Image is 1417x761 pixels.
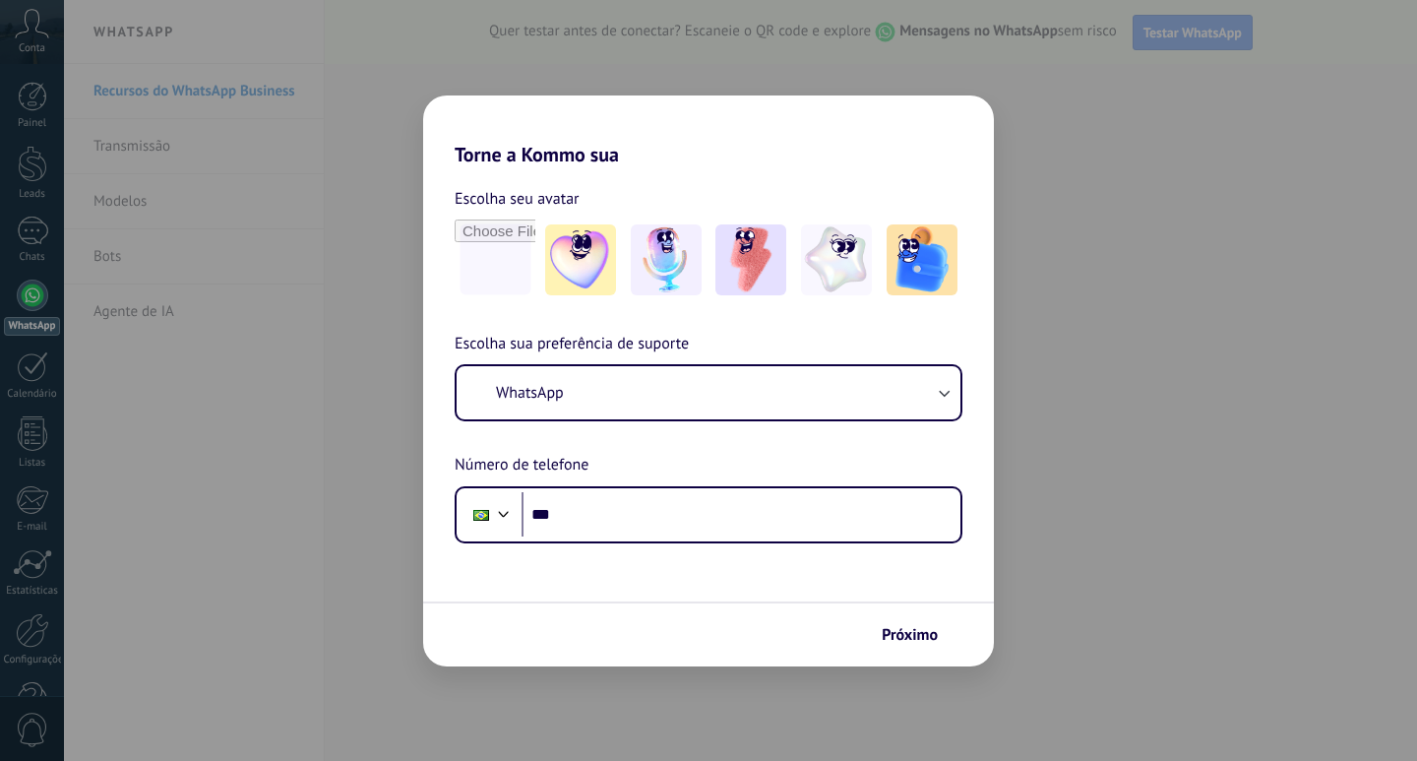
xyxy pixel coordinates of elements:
[423,95,994,166] h2: Torne a Kommo sua
[455,332,689,357] span: Escolha sua preferência de suporte
[715,224,786,295] img: -3.jpeg
[455,186,580,212] span: Escolha seu avatar
[873,618,964,652] button: Próximo
[882,628,938,642] span: Próximo
[457,366,960,419] button: WhatsApp
[545,224,616,295] img: -1.jpeg
[462,494,500,536] div: Brazil: + 55
[455,453,588,478] span: Número de telefone
[631,224,702,295] img: -2.jpeg
[496,383,564,403] span: WhatsApp
[801,224,872,295] img: -4.jpeg
[887,224,957,295] img: -5.jpeg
